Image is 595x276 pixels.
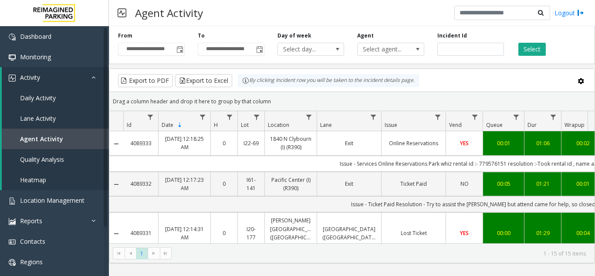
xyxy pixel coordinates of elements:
img: 'icon' [9,75,16,82]
a: [GEOGRAPHIC_DATA] ([GEOGRAPHIC_DATA]) [322,225,376,242]
img: 'icon' [9,218,16,225]
span: Date [162,121,173,129]
a: [PERSON_NAME][GEOGRAPHIC_DATA] ([GEOGRAPHIC_DATA]) (I) (R390) [270,216,311,250]
a: NO [451,180,477,188]
h3: Agent Activity [131,2,207,24]
a: 1840 N Clybourn (I) (R390) [270,135,311,151]
a: I61-141 [243,176,259,192]
a: 0 [216,139,232,147]
a: Heatmap [2,170,109,190]
a: Agent Activity [2,129,109,149]
span: Toggle popup [254,43,264,55]
span: Id [127,121,132,129]
label: Agent [357,32,374,40]
span: Lane [320,121,332,129]
span: Quality Analysis [20,155,64,164]
a: Date Filter Menu [197,111,209,123]
label: To [198,32,205,40]
span: Agent Activity [20,135,63,143]
span: Regions [20,258,43,266]
a: Quality Analysis [2,149,109,170]
div: 00:01 [488,139,519,147]
span: Location [268,121,289,129]
a: Collapse Details [109,181,123,188]
a: [DATE] 12:17:23 AM [164,176,205,192]
a: Activity [2,67,109,88]
span: Queue [486,121,503,129]
a: 01:29 [530,229,556,237]
label: From [118,32,132,40]
div: Drag a column header and drop it here to group by that column [109,94,595,109]
a: YES [451,139,477,147]
button: Select [518,43,546,56]
span: Daily Activity [20,94,56,102]
a: Daily Activity [2,88,109,108]
a: Lost Ticket [387,229,440,237]
img: 'icon' [9,198,16,204]
a: 00:00 [488,229,519,237]
img: 'icon' [9,259,16,266]
a: Dur Filter Menu [548,111,559,123]
span: Lot [241,121,249,129]
img: 'icon' [9,34,16,41]
img: infoIcon.svg [242,77,249,84]
div: Data table [109,111,595,243]
span: Reports [20,217,42,225]
a: Vend Filter Menu [469,111,481,123]
a: Lane Filter Menu [368,111,379,123]
div: By clicking Incident row you will be taken to the incident details page. [238,74,419,87]
a: Exit [322,139,376,147]
span: Contacts [20,237,45,245]
a: H Filter Menu [224,111,236,123]
a: 4089332 [128,180,153,188]
img: 'icon' [9,54,16,61]
span: Activity [20,73,40,82]
a: 01:21 [530,180,556,188]
a: I20-177 [243,225,259,242]
a: Collapse Details [109,230,123,237]
a: [DATE] 12:18:25 AM [164,135,205,151]
img: pageIcon [118,2,126,24]
a: 4089331 [128,229,153,237]
span: Issue [385,121,397,129]
a: Exit [322,180,376,188]
span: Lane Activity [20,114,56,123]
a: Lot Filter Menu [251,111,263,123]
a: 0 [216,229,232,237]
span: Wrapup [565,121,585,129]
button: Export to PDF [118,74,173,87]
span: YES [460,140,469,147]
span: Sortable [176,122,183,129]
button: Export to Excel [175,74,232,87]
kendo-pager-info: 1 - 15 of 15 items [177,250,586,257]
span: NO [460,180,469,187]
img: 'icon' [9,239,16,245]
a: [DATE] 12:14:31 AM [164,225,205,242]
span: Location Management [20,196,85,204]
a: 4089333 [128,139,153,147]
span: YES [460,229,469,237]
a: Lane Activity [2,108,109,129]
a: Collapse Details [109,140,123,147]
a: 01:06 [530,139,556,147]
span: Dashboard [20,32,51,41]
a: 00:05 [488,180,519,188]
a: Location Filter Menu [303,111,315,123]
span: Page 1 [136,248,148,259]
a: Queue Filter Menu [510,111,522,123]
span: Select day... [278,43,331,55]
span: Heatmap [20,176,46,184]
img: logout [577,8,584,17]
a: YES [451,229,477,237]
a: Id Filter Menu [145,111,156,123]
span: Toggle popup [175,43,184,55]
span: Vend [449,121,462,129]
label: Incident Id [437,32,467,40]
a: Online Reservations [387,139,440,147]
a: Ticket Paid [387,180,440,188]
span: H [214,121,218,129]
